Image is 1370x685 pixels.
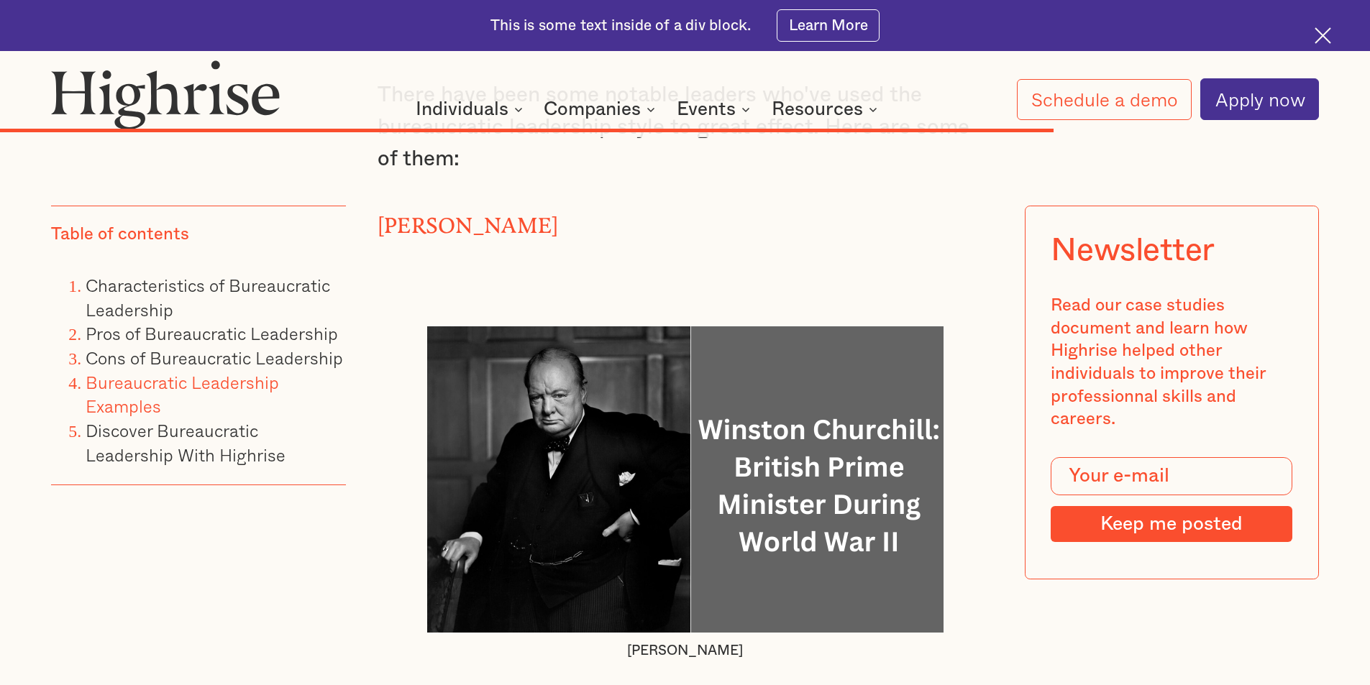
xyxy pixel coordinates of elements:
[677,101,754,118] div: Events
[544,101,659,118] div: Companies
[772,101,863,118] div: Resources
[51,60,280,129] img: Highrise logo
[772,101,882,118] div: Resources
[777,9,880,42] a: Learn More
[677,101,736,118] div: Events
[86,369,279,420] a: Bureaucratic Leadership Examples
[378,213,559,227] strong: [PERSON_NAME]
[1051,457,1292,542] form: Modal Form
[1051,231,1215,269] div: Newsletter
[86,320,338,346] a: Pros of Bureaucratic Leadership
[544,101,641,118] div: Companies
[427,326,944,633] img: Winston Churchill
[86,417,286,468] a: Discover Bureaucratic Leadership With Highrise
[416,101,527,118] div: Individuals
[1051,295,1292,431] div: Read our case studies document and learn how Highrise helped other individuals to improve their p...
[86,272,330,323] a: Characteristics of Bureaucratic Leadership
[1017,79,1192,120] a: Schedule a demo
[1315,27,1331,44] img: Cross icon
[1051,506,1292,542] input: Keep me posted
[490,16,751,36] div: This is some text inside of a div block.
[86,344,343,371] a: Cons of Bureaucratic Leadership
[51,224,189,247] div: Table of contents
[1051,457,1292,496] input: Your e-mail
[416,101,508,118] div: Individuals
[1200,78,1319,120] a: Apply now
[378,642,993,660] figcaption: [PERSON_NAME]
